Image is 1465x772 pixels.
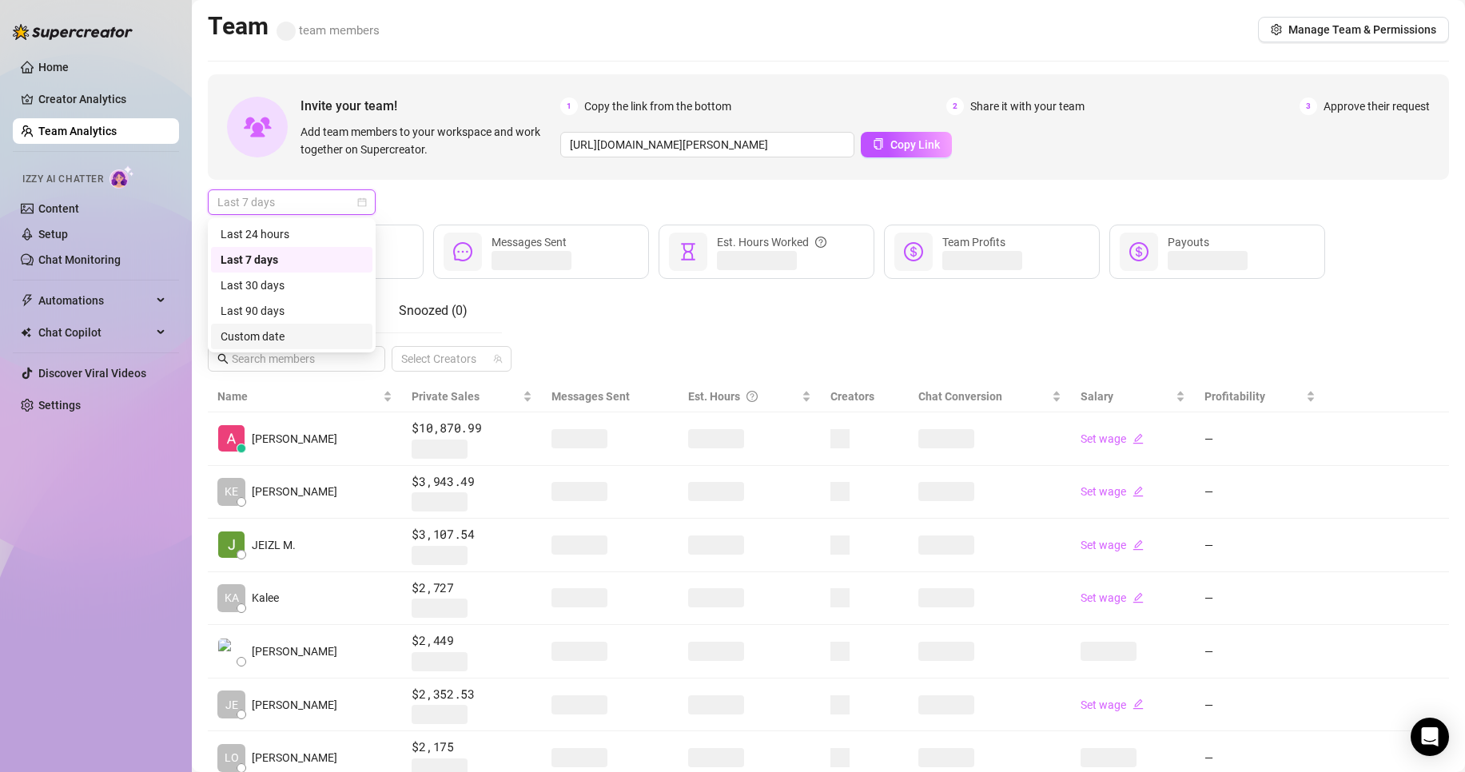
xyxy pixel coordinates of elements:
[942,236,1005,249] span: Team Profits
[225,749,239,766] span: LO
[412,631,532,651] span: $2,449
[208,11,380,42] h2: Team
[551,390,630,403] span: Messages Sent
[38,288,152,313] span: Automations
[1271,24,1282,35] span: setting
[38,228,68,241] a: Setup
[412,390,480,403] span: Private Sales
[109,165,134,189] img: AI Chatter
[861,132,952,157] button: Copy Link
[301,123,554,158] span: Add team members to your workspace and work together on Supercreator.
[918,390,1002,403] span: Chat Conversion
[1288,23,1436,36] span: Manage Team & Permissions
[688,388,798,405] div: Est. Hours
[492,236,567,249] span: Messages Sent
[38,399,81,412] a: Settings
[399,303,468,318] span: Snoozed ( 0 )
[1081,591,1144,604] a: Set wageedit
[208,381,402,412] th: Name
[211,247,372,273] div: Last 7 days
[746,388,758,405] span: question-circle
[1195,466,1324,519] td: —
[946,97,964,115] span: 2
[252,589,279,607] span: Kalee
[412,579,532,598] span: $2,727
[1168,236,1209,249] span: Payouts
[218,639,245,665] img: Julie Flores
[225,589,239,607] span: KA
[232,350,363,368] input: Search members
[453,242,472,261] span: message
[211,221,372,247] div: Last 24 hours
[357,197,367,207] span: calendar
[493,354,503,364] span: team
[873,138,884,149] span: copy
[38,253,121,266] a: Chat Monitoring
[252,483,337,500] span: [PERSON_NAME]
[717,233,826,251] div: Est. Hours Worked
[821,381,910,412] th: Creators
[38,125,117,137] a: Team Analytics
[301,96,560,116] span: Invite your team!
[1195,519,1324,572] td: —
[584,97,731,115] span: Copy the link from the bottom
[217,353,229,364] span: search
[1133,539,1144,551] span: edit
[252,749,337,766] span: [PERSON_NAME]
[38,86,166,112] a: Creator Analytics
[1133,486,1144,497] span: edit
[225,483,238,500] span: KE
[21,294,34,307] span: thunderbolt
[560,97,578,115] span: 1
[38,367,146,380] a: Discover Viral Videos
[218,425,245,452] img: Alexicon Ortiag…
[211,324,372,349] div: Custom date
[412,472,532,491] span: $3,943.49
[1133,698,1144,710] span: edit
[412,525,532,544] span: $3,107.54
[252,696,337,714] span: [PERSON_NAME]
[679,242,698,261] span: hourglass
[1411,718,1449,756] div: Open Intercom Messenger
[904,242,923,261] span: dollar-circle
[1195,678,1324,732] td: —
[221,328,363,345] div: Custom date
[1324,97,1430,115] span: Approve their request
[38,61,69,74] a: Home
[252,536,296,554] span: JEIZL M.
[252,430,337,448] span: [PERSON_NAME]
[815,233,826,251] span: question-circle
[1133,433,1144,444] span: edit
[22,172,103,187] span: Izzy AI Chatter
[1081,698,1144,711] a: Set wageedit
[217,190,366,214] span: Last 7 days
[277,23,380,38] span: team members
[21,327,31,338] img: Chat Copilot
[38,320,152,345] span: Chat Copilot
[221,225,363,243] div: Last 24 hours
[1081,390,1113,403] span: Salary
[13,24,133,40] img: logo-BBDzfeDw.svg
[1081,432,1144,445] a: Set wageedit
[221,302,363,320] div: Last 90 days
[1204,390,1265,403] span: Profitability
[211,298,372,324] div: Last 90 days
[1300,97,1317,115] span: 3
[221,277,363,294] div: Last 30 days
[1195,625,1324,678] td: —
[412,738,532,757] span: $2,175
[412,685,532,704] span: $2,352.53
[211,273,372,298] div: Last 30 days
[1081,539,1144,551] a: Set wageedit
[412,419,532,438] span: $10,870.99
[38,202,79,215] a: Content
[1195,572,1324,626] td: —
[1129,242,1149,261] span: dollar-circle
[221,251,363,269] div: Last 7 days
[1258,17,1449,42] button: Manage Team & Permissions
[1133,592,1144,603] span: edit
[225,696,238,714] span: JE
[1081,485,1144,498] a: Set wageedit
[218,531,245,558] img: JEIZL MALLARI
[1195,412,1324,466] td: —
